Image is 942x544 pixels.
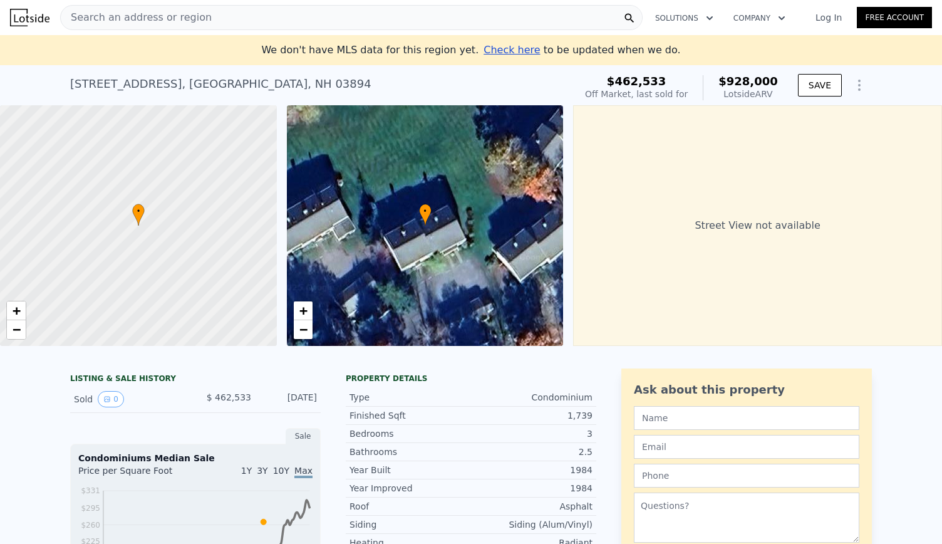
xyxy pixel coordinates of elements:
[74,391,185,407] div: Sold
[419,204,432,226] div: •
[471,464,593,476] div: 1984
[798,74,842,97] button: SAVE
[349,482,471,494] div: Year Improved
[349,464,471,476] div: Year Built
[294,466,313,478] span: Max
[723,7,795,29] button: Company
[294,320,313,339] a: Zoom out
[132,206,145,217] span: •
[585,88,688,100] div: Off Market, last sold for
[471,409,593,422] div: 1,739
[349,500,471,513] div: Roof
[471,391,593,404] div: Condominium
[800,11,857,24] a: Log In
[241,466,252,476] span: 1Y
[261,43,680,58] div: We don't have MLS data for this region yet.
[346,374,596,384] div: Property details
[81,486,100,495] tspan: $331
[10,9,49,26] img: Lotside
[349,446,471,458] div: Bathrooms
[7,320,26,339] a: Zoom out
[471,446,593,458] div: 2.5
[257,466,267,476] span: 3Y
[847,73,872,98] button: Show Options
[484,43,680,58] div: to be updated when we do.
[471,518,593,531] div: Siding (Alum/Vinyl)
[349,427,471,440] div: Bedrooms
[261,391,317,407] div: [DATE]
[607,75,666,88] span: $462,533
[634,406,859,430] input: Name
[349,518,471,531] div: Siding
[573,105,942,346] div: Street View not available
[13,303,21,318] span: +
[13,322,21,337] span: −
[81,504,100,513] tspan: $295
[857,7,932,28] a: Free Account
[634,435,859,459] input: Email
[634,381,859,399] div: Ask about this property
[61,10,212,25] span: Search an address or region
[471,500,593,513] div: Asphalt
[299,322,307,337] span: −
[349,409,471,422] div: Finished Sqft
[273,466,289,476] span: 10Y
[98,391,124,407] button: View historical data
[70,75,371,93] div: [STREET_ADDRESS] , [GEOGRAPHIC_DATA] , NH 03894
[78,452,313,464] div: Condominiums Median Sale
[70,374,321,386] div: LISTING & SALE HISTORY
[81,521,100,530] tspan: $260
[471,427,593,440] div: 3
[718,75,778,88] span: $928,000
[718,88,778,100] div: Lotside ARV
[484,44,540,56] span: Check here
[299,303,307,318] span: +
[645,7,723,29] button: Solutions
[294,301,313,320] a: Zoom in
[7,301,26,320] a: Zoom in
[286,428,321,444] div: Sale
[132,204,145,226] div: •
[419,206,432,217] span: •
[349,391,471,404] div: Type
[207,392,251,402] span: $ 462,533
[471,482,593,494] div: 1984
[78,464,195,484] div: Price per Square Foot
[634,464,859,488] input: Phone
